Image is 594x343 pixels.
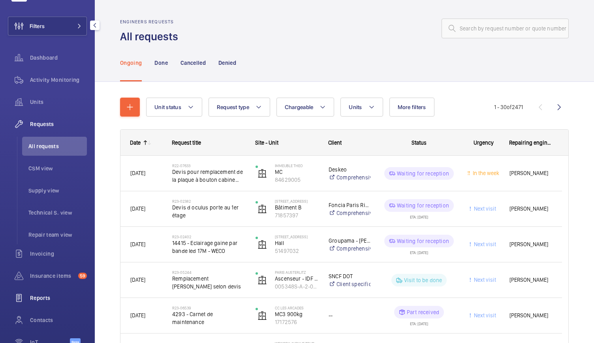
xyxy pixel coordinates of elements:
p: Denied [218,59,236,67]
p: Part received [407,308,439,316]
span: 59 [78,273,87,279]
h2: Engineers requests [120,19,183,24]
button: Chargeable [276,98,335,117]
span: CSM view [28,164,87,172]
span: Activity Monitoring [30,76,87,84]
span: of [507,104,512,110]
span: Devis d oculus porte au 1er étage [172,204,245,219]
div: ETA: [DATE] [410,318,428,326]
button: Units [340,98,383,117]
span: Units [349,104,362,110]
a: Comprehensive [329,245,370,253]
div: ETA: [DATE] [410,212,428,219]
p: 17172576 [275,318,318,326]
p: [STREET_ADDRESS] [275,234,318,239]
p: Hall [275,239,318,247]
p: 84629005 [275,176,318,184]
p: PARIS AUSTERLITZ [275,270,318,275]
span: Insurance items [30,272,75,280]
span: In the week [471,170,499,176]
p: Done [154,59,167,67]
span: Repair team view [28,231,87,239]
p: Visit to be done [404,276,442,284]
h2: R23-06539 [172,305,245,310]
p: Foncia Paris Rive Droite - [PERSON_NAME] [329,201,370,209]
span: Request title [172,139,201,146]
span: All requests [28,142,87,150]
span: 14415 - Eclairage gaine par bande led 17M - WECO [172,239,245,255]
p: Bâtiment B [275,204,318,211]
span: Unit status [154,104,181,110]
span: 4293 - Carnet de maintenance [172,310,245,326]
span: Requests [30,120,87,128]
p: SNCF DOT [329,272,370,280]
p: MC3 900kg [275,310,318,318]
span: Remplacement [PERSON_NAME] selon devis [172,275,245,290]
p: Immeuble Theo [275,163,318,168]
p: Deskeo [329,166,370,173]
a: Comprehensive [329,209,370,217]
p: Waiting for reception [397,170,449,177]
img: elevator.svg [258,169,267,178]
h1: All requests [120,29,183,44]
span: [DATE] [130,277,145,283]
h2: R23-02402 [172,234,245,239]
span: 1 - 30 2471 [494,104,523,110]
p: Groupama - [PERSON_NAME] [329,237,370,245]
p: CC Les Arcades [275,305,318,310]
span: Reports [30,294,87,302]
span: [DATE] [130,312,145,318]
span: Units [30,98,87,106]
span: Request type [217,104,249,110]
button: More filters [389,98,434,117]
h2: R23-05244 [172,270,245,275]
button: Filters [8,17,87,36]
span: Chargeable [285,104,314,110]
span: Invoicing [30,250,87,258]
button: Unit status [146,98,202,117]
span: [PERSON_NAME] [509,311,552,320]
p: Ongoing [120,59,142,67]
p: [STREET_ADDRESS] [275,199,318,204]
button: Request type [209,98,270,117]
p: Waiting for reception [397,237,449,245]
span: Contacts [30,316,87,324]
img: elevator.svg [258,204,267,214]
span: Next visit [472,205,496,212]
span: Repairing engineer [509,139,553,146]
a: Client specific [329,280,370,288]
span: Status [412,139,427,146]
input: Search by request number or quote number [442,19,569,38]
p: 51497032 [275,247,318,255]
span: Supply view [28,187,87,194]
span: [DATE] [130,205,145,212]
a: Comprehensive [329,173,370,181]
span: [DATE] [130,170,145,176]
span: Devis pour remplacement de la plaque à bouton cabine avec plus d espace La plaque actuelle étant ... [172,168,245,184]
div: ETA: [DATE] [410,247,428,254]
span: [PERSON_NAME] [509,275,552,285]
p: Ascenseur - IDF VOIE 1/3(4523) [275,275,318,283]
p: Cancelled [180,59,206,67]
span: Urgency [474,139,494,146]
span: Site - Unit [255,139,278,146]
img: elevator.svg [258,240,267,249]
span: [DATE] [130,241,145,247]
p: 71857397 [275,211,318,219]
p: 005348S-A-2-03-0-03 [275,283,318,290]
span: [PERSON_NAME] [509,169,552,178]
span: Technical S. view [28,209,87,217]
p: Waiting for reception [397,202,449,209]
span: Filters [30,22,45,30]
span: Next visit [472,241,496,247]
span: Next visit [472,312,496,318]
p: MC [275,168,318,176]
img: elevator.svg [258,275,267,285]
div: Date [130,139,141,146]
div: -- [329,311,370,320]
span: More filters [398,104,426,110]
span: [PERSON_NAME] [509,204,552,213]
span: Next visit [472,277,496,283]
h2: R22-07633 [172,163,245,168]
h2: R23-02382 [172,199,245,204]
